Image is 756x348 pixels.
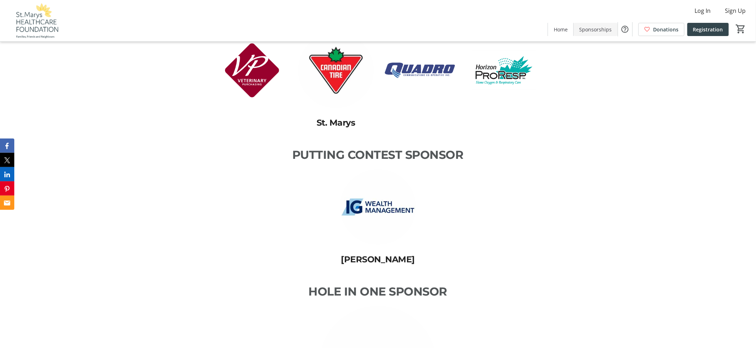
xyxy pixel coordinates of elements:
span: Sign Up [725,6,746,15]
span: Home [554,26,568,33]
img: <p>Leslie Showers</p> logo [340,170,416,245]
button: Cart [735,22,747,35]
img: logo [466,33,542,108]
button: Help [618,22,632,36]
a: Home [548,23,573,36]
span: Sponsorships [580,26,612,33]
a: Registration [687,23,729,36]
button: Log In [689,5,717,16]
a: Sponsorships [574,23,618,36]
span: Registration [693,26,723,33]
a: Donations [638,23,685,36]
img: logo [382,33,458,108]
img: St. Marys Healthcare Foundation's Logo [4,3,68,39]
p: [PERSON_NAME] [340,253,416,266]
img: <p>St. Marys</p> logo [298,33,374,108]
p: PUTTING CONTEST SPONSOR [130,147,626,164]
img: logo [214,33,290,108]
button: Sign Up [720,5,752,16]
p: HOLE IN ONE SPONSOR [130,283,626,301]
span: Log In [695,6,711,15]
p: St. Marys [298,117,374,130]
span: Donations [653,26,679,33]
